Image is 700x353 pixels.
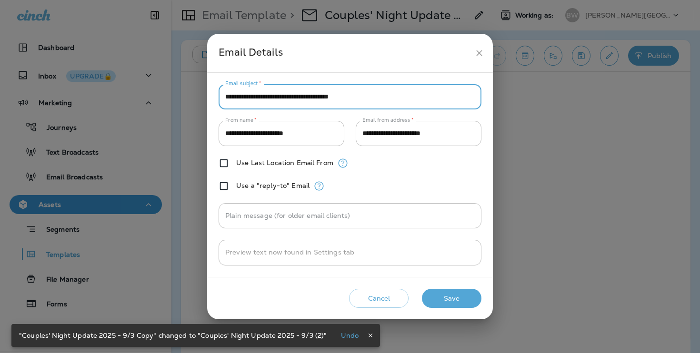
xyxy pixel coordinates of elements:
[19,327,327,344] div: "Couples' Night Update 2025 - 9/3 Copy" changed to "Couples' Night Update 2025 - 9/3 (2)"
[470,44,488,62] button: close
[236,182,310,189] label: Use a "reply-to" Email
[341,332,359,339] p: Undo
[236,159,333,167] label: Use Last Location Email From
[362,117,413,124] label: Email from address
[225,80,261,87] label: Email subject
[422,289,481,308] button: Save
[219,44,470,62] div: Email Details
[349,289,409,308] button: Cancel
[225,117,257,124] label: From name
